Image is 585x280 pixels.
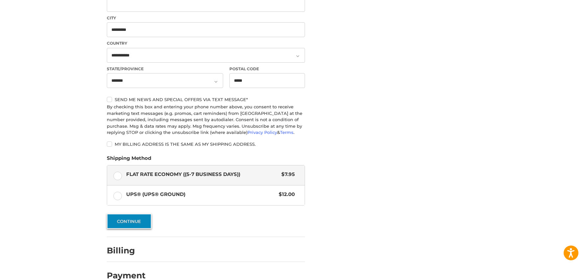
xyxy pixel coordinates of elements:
legend: Shipping Method [107,155,151,165]
label: Send me news and special offers via text message* [107,97,305,102]
a: Privacy Policy [247,130,277,135]
span: UPS® (UPS® Ground) [126,191,276,198]
span: $7.95 [278,171,295,178]
span: Flat Rate Economy ((5-7 Business Days)) [126,171,278,178]
span: $12.00 [276,191,295,198]
div: By checking this box and entering your phone number above, you consent to receive marketing text ... [107,104,305,136]
label: City [107,15,305,21]
label: State/Province [107,66,223,72]
h2: Billing [107,246,145,256]
a: Terms [280,130,293,135]
button: Continue [107,214,152,229]
label: Postal Code [229,66,305,72]
label: Country [107,40,305,46]
label: My billing address is the same as my shipping address. [107,141,305,147]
